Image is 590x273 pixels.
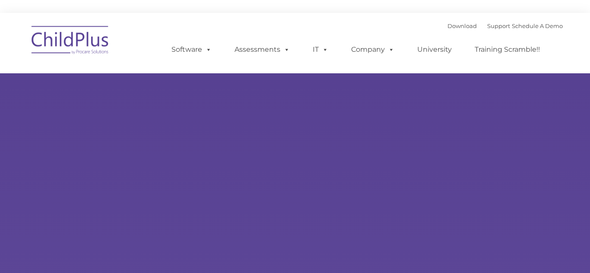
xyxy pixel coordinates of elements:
img: ChildPlus by Procare Solutions [27,20,114,63]
a: Download [447,22,477,29]
a: Support [487,22,510,29]
a: Schedule A Demo [512,22,563,29]
a: University [409,41,460,58]
a: Company [343,41,403,58]
a: Software [163,41,220,58]
a: Training Scramble!! [466,41,549,58]
a: IT [304,41,337,58]
font: | [447,22,563,29]
a: Assessments [226,41,298,58]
